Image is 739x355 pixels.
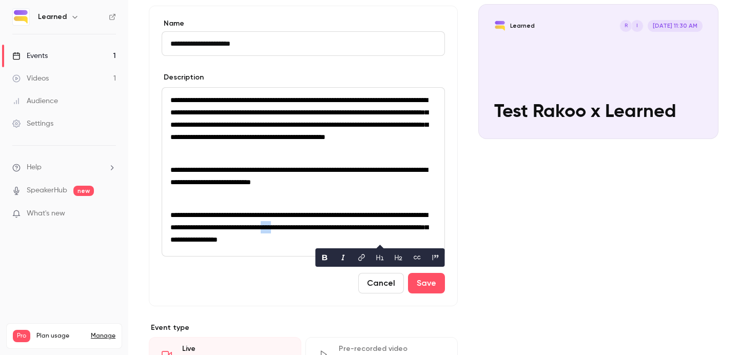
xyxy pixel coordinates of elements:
span: Pro [13,330,30,342]
button: blockquote [427,249,444,266]
a: SpeakerHub [27,185,67,196]
div: editor [162,88,444,256]
div: Pre-recorded video [339,344,445,354]
button: Cancel [358,273,404,293]
p: Event type [149,323,458,333]
button: italic [335,249,352,266]
span: What's new [27,208,65,219]
h6: Learned [38,12,67,22]
button: bold [317,249,333,266]
div: Live [182,344,288,354]
span: Help [27,162,42,173]
label: Description [162,72,204,83]
button: Save [408,273,445,293]
div: Settings [12,119,53,129]
div: Videos [12,73,49,84]
a: Manage [91,332,115,340]
span: new [73,186,94,196]
label: Name [162,18,445,29]
section: description [162,87,445,257]
span: Plan usage [36,332,85,340]
div: Audience [12,96,58,106]
div: Events [12,51,48,61]
li: help-dropdown-opener [12,162,116,173]
button: link [354,249,370,266]
img: Learned [13,9,29,25]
